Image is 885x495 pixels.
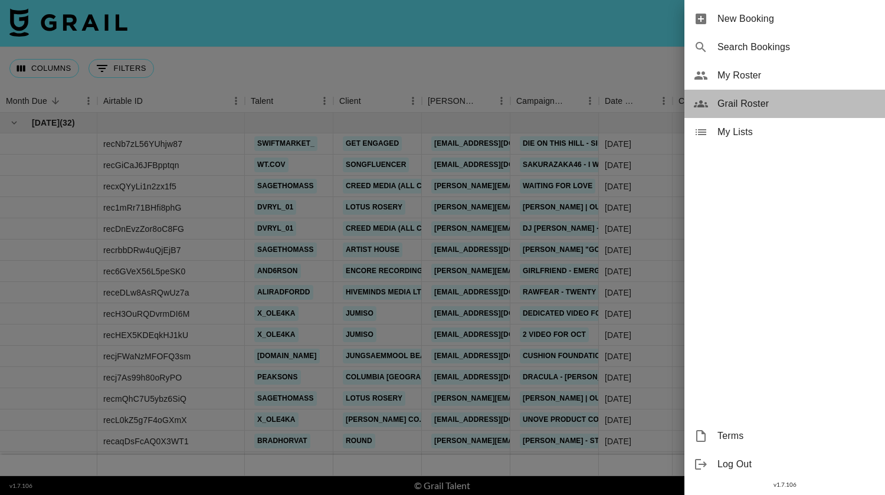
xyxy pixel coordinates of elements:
div: New Booking [684,5,885,33]
div: My Roster [684,61,885,90]
span: Log Out [717,457,876,471]
span: My Roster [717,68,876,83]
div: Search Bookings [684,33,885,61]
span: Grail Roster [717,97,876,111]
div: Grail Roster [684,90,885,118]
div: Terms [684,422,885,450]
span: Terms [717,429,876,443]
span: New Booking [717,12,876,26]
div: My Lists [684,118,885,146]
div: v 1.7.106 [684,478,885,491]
div: Log Out [684,450,885,478]
span: Search Bookings [717,40,876,54]
span: My Lists [717,125,876,139]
